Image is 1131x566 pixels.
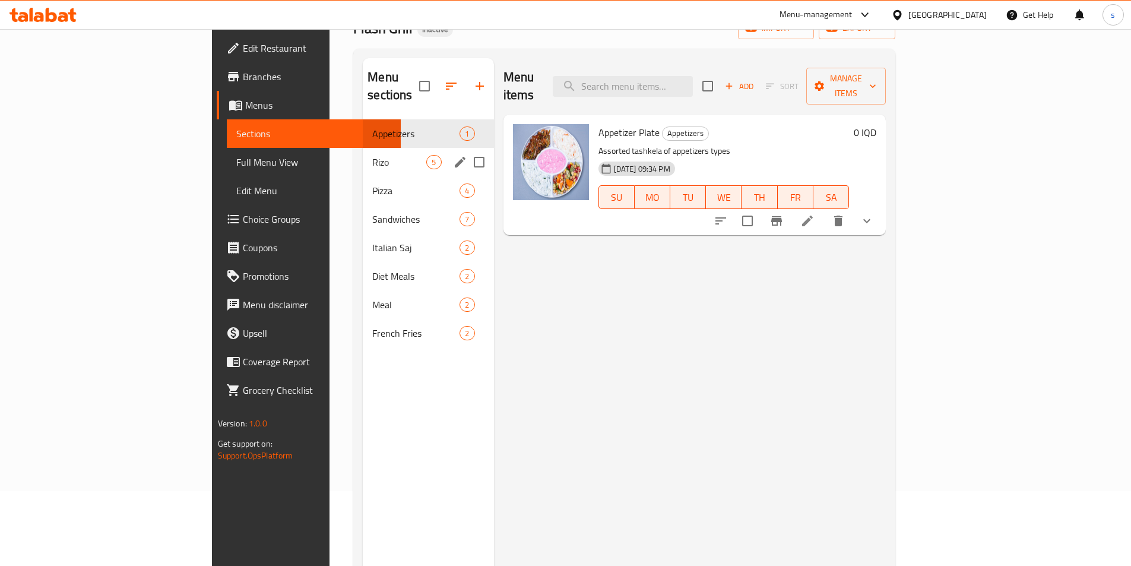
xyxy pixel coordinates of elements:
div: items [426,155,441,169]
button: sort-choices [707,207,735,235]
span: Promotions [243,269,391,283]
button: edit [451,153,469,171]
span: Edit Menu [236,184,391,198]
button: delete [824,207,853,235]
span: Menu disclaimer [243,298,391,312]
span: Choice Groups [243,212,391,226]
span: Appetizers [663,127,708,140]
span: Pizza [372,184,460,198]
div: Appetizers1 [363,119,493,148]
div: items [460,298,474,312]
span: Coupons [243,241,391,255]
span: import [747,21,804,36]
span: FR [782,189,809,206]
span: 4 [460,185,474,197]
span: WE [711,189,737,206]
span: 2 [460,242,474,254]
a: Menus [217,91,401,119]
span: Appetizers [372,127,460,141]
span: Add item [720,77,758,96]
svg: Show Choices [860,214,874,228]
button: SA [813,185,849,209]
div: items [460,184,474,198]
span: French Fries [372,326,460,340]
span: Select all sections [412,74,437,99]
span: Sort sections [437,72,465,100]
span: SU [604,189,630,206]
span: [DATE] 09:34 PM [609,163,675,175]
span: Diet Meals [372,269,460,283]
button: TH [742,185,777,209]
span: TU [675,189,701,206]
nav: Menu sections [363,115,493,352]
div: Rizo5edit [363,148,493,176]
p: Assorted tashkela of appetizers types [598,144,850,159]
span: export [828,21,886,36]
button: FR [778,185,813,209]
a: Promotions [217,262,401,290]
div: Appetizers [662,127,709,141]
span: TH [746,189,772,206]
h6: 0 IQD [854,124,876,141]
a: Sections [227,119,401,148]
button: SU [598,185,635,209]
span: 2 [460,299,474,311]
div: items [460,269,474,283]
span: Version: [218,416,247,431]
span: Add [723,80,755,93]
button: Add section [465,72,494,100]
span: Rizo [372,155,426,169]
span: SA [818,189,844,206]
a: Upsell [217,319,401,347]
span: Full Menu View [236,155,391,169]
div: Diet Meals2 [363,262,493,290]
span: Select section [695,74,720,99]
span: 2 [460,271,474,282]
span: Italian Saj [372,241,460,255]
a: Support.OpsPlatform [218,448,293,463]
span: Menus [245,98,391,112]
div: Menu-management [780,8,853,22]
div: French Fries2 [363,319,493,347]
span: 1.0.0 [249,416,267,431]
a: Edit Restaurant [217,34,401,62]
div: [GEOGRAPHIC_DATA] [908,8,987,21]
button: TU [670,185,706,209]
button: MO [635,185,670,209]
button: show more [853,207,881,235]
div: Meal [372,298,460,312]
div: Meal2 [363,290,493,319]
span: MO [639,189,666,206]
span: Branches [243,69,391,84]
span: Get support on: [218,436,273,451]
span: Coverage Report [243,355,391,369]
span: 5 [427,157,441,168]
div: items [460,212,474,226]
div: Italian Saj2 [363,233,493,262]
span: s [1111,8,1115,21]
span: Sandwiches [372,212,460,226]
span: Upsell [243,326,391,340]
button: Add [720,77,758,96]
span: 1 [460,128,474,140]
h2: Menu items [503,68,539,104]
a: Branches [217,62,401,91]
a: Coverage Report [217,347,401,376]
span: Sections [236,127,391,141]
div: Sandwiches7 [363,205,493,233]
button: Branch-specific-item [762,207,791,235]
span: Edit Restaurant [243,41,391,55]
a: Choice Groups [217,205,401,233]
button: Manage items [806,68,886,105]
a: Edit Menu [227,176,401,205]
span: Manage items [816,71,876,101]
span: Select section first [758,77,806,96]
a: Coupons [217,233,401,262]
a: Edit menu item [800,214,815,228]
a: Full Menu View [227,148,401,176]
a: Grocery Checklist [217,376,401,404]
span: 2 [460,328,474,339]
